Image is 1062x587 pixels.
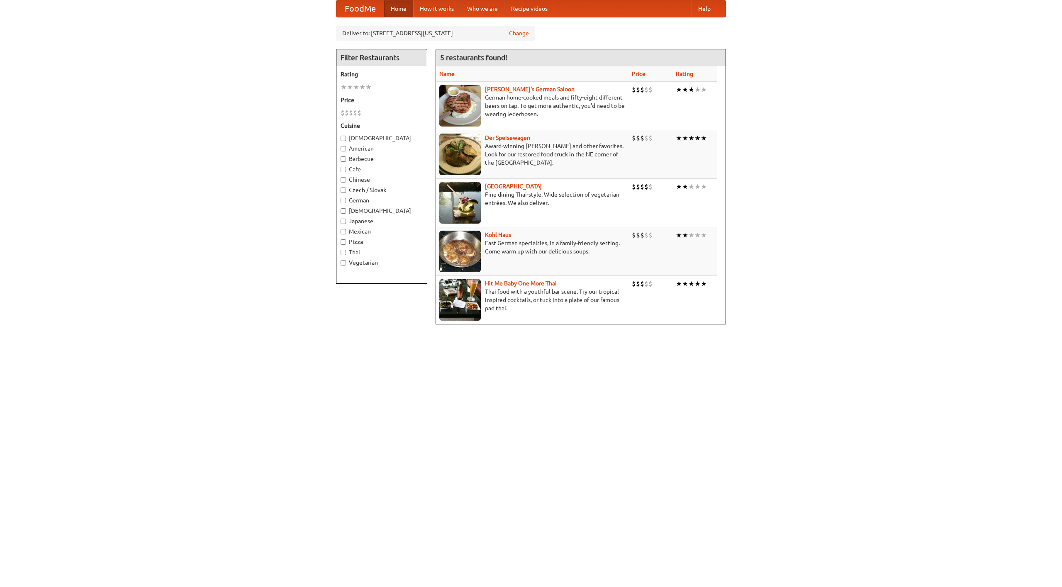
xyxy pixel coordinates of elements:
li: $ [648,182,653,191]
li: $ [349,108,353,117]
li: ★ [676,231,682,240]
label: German [341,196,423,205]
li: $ [345,108,349,117]
li: ★ [701,134,707,143]
input: [DEMOGRAPHIC_DATA] [341,136,346,141]
input: Czech / Slovak [341,188,346,193]
label: Pizza [341,238,423,246]
li: ★ [682,279,688,288]
a: How it works [413,0,460,17]
p: East German specialties, in a family-friendly setting. Come warm up with our delicious soups. [439,239,625,256]
input: Vegetarian [341,260,346,265]
li: ★ [365,83,372,92]
li: ★ [701,231,707,240]
li: ★ [694,85,701,94]
p: Thai food with a youthful bar scene. Try our tropical inspired cocktails, or tuck into a plate of... [439,287,625,312]
input: Cafe [341,167,346,172]
li: $ [640,85,644,94]
li: $ [648,134,653,143]
p: Award-winning [PERSON_NAME] and other favorites. Look for our restored food truck in the NE corne... [439,142,625,167]
a: [PERSON_NAME]'s German Saloon [485,86,575,93]
li: $ [644,279,648,288]
h5: Rating [341,70,423,78]
li: $ [644,134,648,143]
li: $ [640,231,644,240]
input: Pizza [341,239,346,245]
a: Home [384,0,413,17]
li: ★ [701,85,707,94]
input: German [341,198,346,203]
li: ★ [359,83,365,92]
li: ★ [694,231,701,240]
label: Barbecue [341,155,423,163]
li: $ [632,85,636,94]
li: ★ [688,279,694,288]
li: $ [636,231,640,240]
li: $ [648,85,653,94]
li: $ [648,231,653,240]
li: $ [632,231,636,240]
li: $ [644,182,648,191]
li: ★ [676,182,682,191]
label: Japanese [341,217,423,225]
label: American [341,144,423,153]
li: ★ [676,134,682,143]
li: ★ [688,231,694,240]
li: $ [640,279,644,288]
input: Japanese [341,219,346,224]
h5: Price [341,96,423,104]
img: babythai.jpg [439,279,481,321]
h4: Filter Restaurants [336,49,427,66]
li: ★ [688,85,694,94]
a: [GEOGRAPHIC_DATA] [485,183,542,190]
li: ★ [682,85,688,94]
input: Barbecue [341,156,346,162]
img: kohlhaus.jpg [439,231,481,272]
li: $ [632,279,636,288]
li: ★ [341,83,347,92]
a: Who we are [460,0,504,17]
label: Thai [341,248,423,256]
input: Chinese [341,177,346,183]
h5: Cuisine [341,122,423,130]
label: Mexican [341,227,423,236]
li: $ [636,279,640,288]
p: German home-cooked meals and fifty-eight different beers on tap. To get more authentic, you'd nee... [439,93,625,118]
a: Der Speisewagen [485,134,530,141]
a: Rating [676,71,693,77]
li: $ [341,108,345,117]
li: $ [636,134,640,143]
a: Recipe videos [504,0,554,17]
li: ★ [682,231,688,240]
li: ★ [676,279,682,288]
a: Kohl Haus [485,231,511,238]
li: ★ [676,85,682,94]
li: $ [640,182,644,191]
li: ★ [347,83,353,92]
input: Mexican [341,229,346,234]
li: $ [648,279,653,288]
label: Chinese [341,175,423,184]
label: [DEMOGRAPHIC_DATA] [341,207,423,215]
img: satay.jpg [439,182,481,224]
img: speisewagen.jpg [439,134,481,175]
label: Vegetarian [341,258,423,267]
li: ★ [694,279,701,288]
a: Name [439,71,455,77]
a: Price [632,71,645,77]
label: Cafe [341,165,423,173]
li: $ [644,85,648,94]
li: ★ [353,83,359,92]
a: Hit Me Baby One More Thai [485,280,557,287]
li: $ [636,85,640,94]
li: ★ [682,182,688,191]
input: [DEMOGRAPHIC_DATA] [341,208,346,214]
a: Help [692,0,717,17]
input: Thai [341,250,346,255]
li: ★ [701,182,707,191]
